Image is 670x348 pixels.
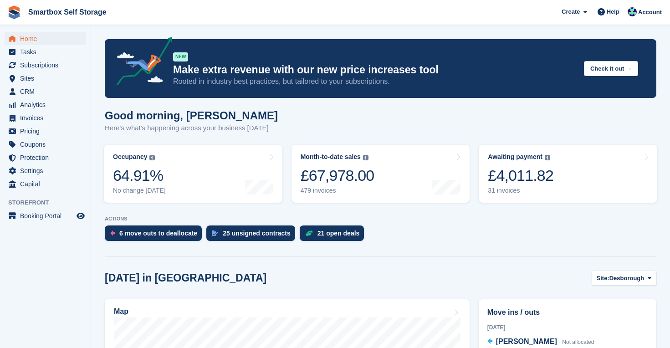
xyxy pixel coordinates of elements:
span: Not allocated [562,339,594,345]
span: Analytics [20,98,75,111]
p: Here's what's happening across your business [DATE] [105,123,278,133]
div: 25 unsigned contracts [223,230,291,237]
a: menu [5,112,86,124]
button: Check it out → [584,61,638,76]
img: move_outs_to_deallocate_icon-f764333ba52eb49d3ac5e1228854f67142a1ed5810a6f6cc68b1a99e826820c5.svg [110,230,115,236]
span: Coupons [20,138,75,151]
img: stora-icon-8386f47178a22dfd0bd8f6a31ec36ba5ce8667c1dd55bd0f319d3a0aa187defe.svg [7,5,21,19]
span: Home [20,32,75,45]
div: [DATE] [487,323,648,332]
a: menu [5,98,86,111]
h2: [DATE] in [GEOGRAPHIC_DATA] [105,272,266,284]
button: Site: Desborough [592,271,656,286]
a: menu [5,59,86,72]
div: NEW [173,52,188,61]
h1: Good morning, [PERSON_NAME] [105,109,278,122]
div: £67,978.00 [301,166,374,185]
div: 21 open deals [317,230,360,237]
h2: Move ins / outs [487,307,648,318]
div: 31 invoices [488,187,553,194]
a: Occupancy 64.91% No change [DATE] [104,145,282,203]
a: menu [5,85,86,98]
div: £4,011.82 [488,166,553,185]
span: Booking Portal [20,210,75,222]
span: Subscriptions [20,59,75,72]
a: menu [5,164,86,177]
a: menu [5,178,86,190]
span: Site: [597,274,609,283]
a: menu [5,151,86,164]
span: Capital [20,178,75,190]
a: Smartbox Self Storage [25,5,110,20]
span: Protection [20,151,75,164]
a: Awaiting payment £4,011.82 31 invoices [479,145,657,203]
span: Sites [20,72,75,85]
img: Roger Canham [628,7,637,16]
div: Occupancy [113,153,147,161]
span: Pricing [20,125,75,138]
span: Desborough [609,274,644,283]
img: price-adjustments-announcement-icon-8257ccfd72463d97f412b2fc003d46551f7dbcb40ab6d574587a9cd5c0d94... [109,37,173,89]
img: contract_signature_icon-13c848040528278c33f63329250d36e43548de30e8caae1d1a13099fd9432cc5.svg [212,230,218,236]
img: deal-1b604bf984904fb50ccaf53a9ad4b4a5d6e5aea283cecdc64d6e3604feb123c2.svg [305,230,313,236]
img: icon-info-grey-7440780725fd019a000dd9b08b2336e03edf1995a4989e88bcd33f0948082b44.svg [149,155,155,160]
span: CRM [20,85,75,98]
h2: Map [114,307,128,316]
a: menu [5,210,86,222]
span: Tasks [20,46,75,58]
p: Make extra revenue with our new price increases tool [173,63,577,77]
span: [PERSON_NAME] [496,338,557,345]
span: Storefront [8,198,91,207]
div: Month-to-date sales [301,153,361,161]
span: Create [562,7,580,16]
a: Preview store [75,210,86,221]
img: icon-info-grey-7440780725fd019a000dd9b08b2336e03edf1995a4989e88bcd33f0948082b44.svg [545,155,550,160]
img: icon-info-grey-7440780725fd019a000dd9b08b2336e03edf1995a4989e88bcd33f0948082b44.svg [363,155,368,160]
span: Help [607,7,619,16]
div: 64.91% [113,166,166,185]
span: Settings [20,164,75,177]
div: Awaiting payment [488,153,542,161]
div: 479 invoices [301,187,374,194]
a: 21 open deals [300,225,369,246]
a: menu [5,138,86,151]
a: menu [5,32,86,45]
div: 6 move outs to deallocate [119,230,197,237]
span: Account [638,8,662,17]
a: menu [5,72,86,85]
a: menu [5,46,86,58]
a: 6 move outs to deallocate [105,225,206,246]
p: Rooted in industry best practices, but tailored to your subscriptions. [173,77,577,87]
div: No change [DATE] [113,187,166,194]
a: menu [5,125,86,138]
span: Invoices [20,112,75,124]
a: [PERSON_NAME] Not allocated [487,336,594,348]
p: ACTIONS [105,216,656,222]
a: Month-to-date sales £67,978.00 479 invoices [292,145,470,203]
a: 25 unsigned contracts [206,225,300,246]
